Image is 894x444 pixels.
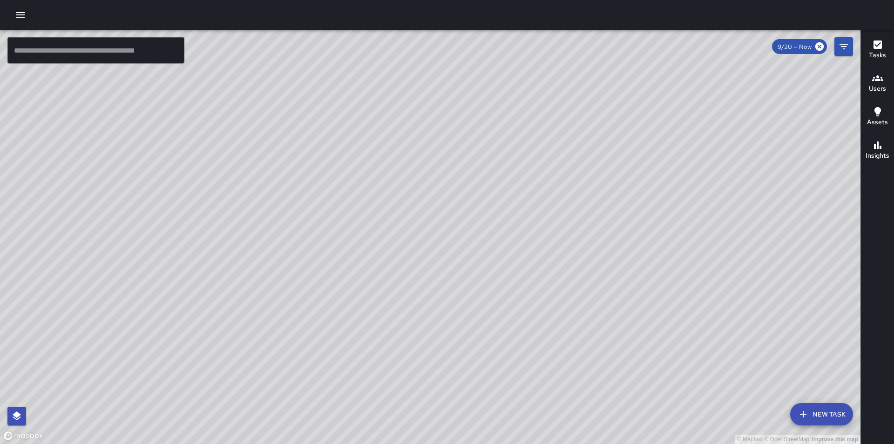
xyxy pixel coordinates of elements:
button: Assets [861,101,894,134]
h6: Users [869,84,886,94]
h6: Insights [866,151,889,161]
button: New Task [790,403,853,425]
button: Users [861,67,894,101]
button: Insights [861,134,894,168]
button: Filters [834,37,853,56]
span: 9/20 — Now [772,43,817,51]
button: Tasks [861,34,894,67]
h6: Tasks [869,50,886,61]
div: 9/20 — Now [772,39,827,54]
h6: Assets [867,117,888,128]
